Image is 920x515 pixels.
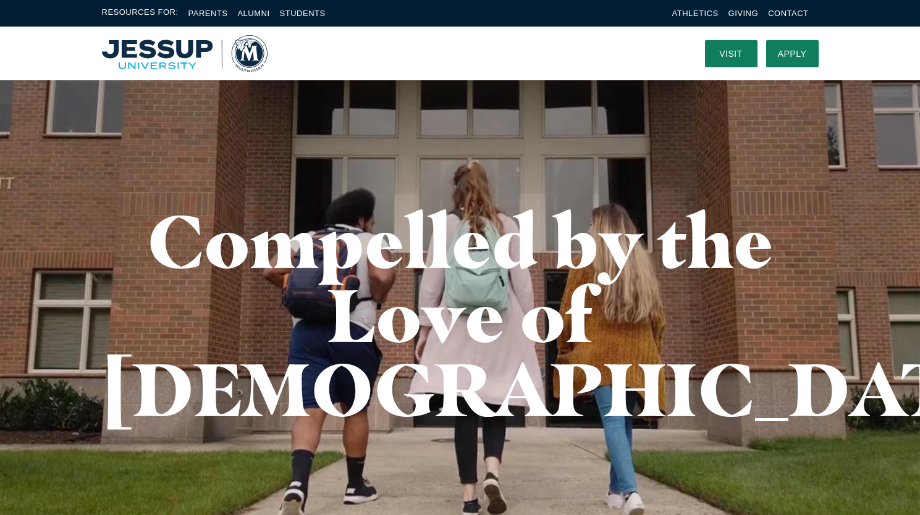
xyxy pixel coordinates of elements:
[280,9,326,18] a: Students
[188,9,228,18] a: Parents
[768,9,808,18] a: Contact
[102,35,268,72] img: Multnomah University Logo
[102,35,268,72] a: Home
[237,9,269,18] a: Alumni
[766,40,819,67] a: Apply
[672,9,719,18] a: Athletics
[102,6,179,20] span: Resources For:
[102,204,819,426] h1: Compelled by the Love of [DEMOGRAPHIC_DATA]
[705,40,758,67] a: Visit
[728,9,759,18] a: Giving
